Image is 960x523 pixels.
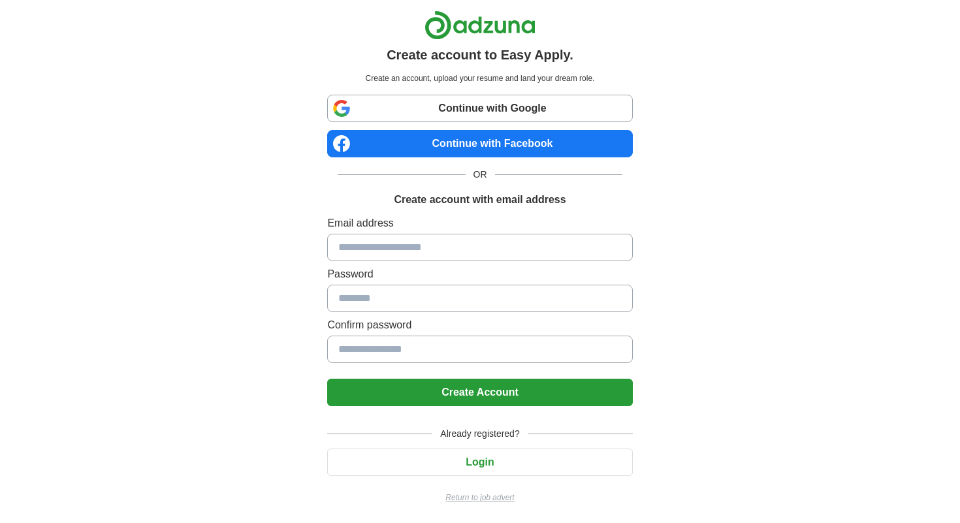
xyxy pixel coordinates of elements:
h1: Create account with email address [394,192,566,208]
p: Create an account, upload your resume and land your dream role. [330,72,630,84]
img: Adzuna logo [424,10,536,40]
span: Already registered? [432,427,527,441]
button: Login [327,449,632,476]
label: Password [327,266,632,282]
span: OR [466,168,495,182]
a: Login [327,456,632,468]
a: Continue with Facebook [327,130,632,157]
button: Create Account [327,379,632,406]
a: Continue with Google [327,95,632,122]
h1: Create account to Easy Apply. [387,45,573,65]
label: Email address [327,215,632,231]
a: Return to job advert [327,492,632,503]
label: Confirm password [327,317,632,333]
